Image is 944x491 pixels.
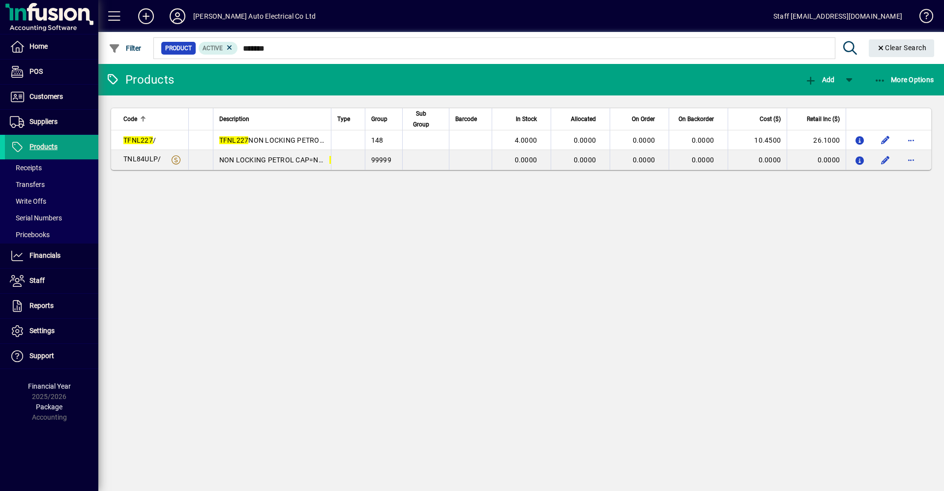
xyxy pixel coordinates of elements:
[371,114,387,124] span: Group
[557,114,605,124] div: Allocated
[5,319,98,343] a: Settings
[130,7,162,25] button: Add
[29,118,58,125] span: Suppliers
[515,156,537,164] span: 0.0000
[337,114,359,124] div: Type
[728,150,787,170] td: 0.0000
[29,251,60,259] span: Financials
[5,34,98,59] a: Home
[409,108,435,130] span: Sub Group
[571,114,596,124] span: Allocated
[10,214,62,222] span: Serial Numbers
[5,159,98,176] a: Receipts
[802,71,837,89] button: Add
[574,156,596,164] span: 0.0000
[773,8,902,24] div: Staff [EMAIL_ADDRESS][DOMAIN_NAME]
[678,114,714,124] span: On Backorder
[787,150,846,170] td: 0.0000
[329,156,359,164] em: TFNL227
[29,276,45,284] span: Staff
[165,43,192,53] span: Product
[455,114,477,124] span: Barcode
[5,193,98,210] a: Write Offs
[28,382,71,390] span: Financial Year
[760,114,781,124] span: Cost ($)
[807,114,840,124] span: Retail Inc ($)
[29,327,55,335] span: Settings
[29,143,58,151] span: Products
[123,114,182,124] div: Code
[455,114,486,124] div: Barcode
[912,2,932,34] a: Knowledge Base
[574,136,596,144] span: 0.0000
[123,155,161,163] span: TNL84ULP/
[10,197,46,205] span: Write Offs
[219,136,249,144] em: TFNL227
[869,39,935,57] button: Clear
[877,44,927,52] span: Clear Search
[874,76,934,84] span: More Options
[36,403,62,411] span: Package
[633,136,655,144] span: 0.0000
[728,130,787,150] td: 10.4500
[878,152,893,168] button: Edit
[5,294,98,318] a: Reports
[109,44,142,52] span: Filter
[5,344,98,368] a: Support
[371,114,396,124] div: Group
[787,130,846,150] td: 26.1000
[409,108,443,130] div: Sub Group
[872,71,937,89] button: More Options
[219,114,325,124] div: Description
[5,210,98,226] a: Serial Numbers
[219,156,359,164] span: NON LOCKING PETROL CAP=NOW
[5,176,98,193] a: Transfers
[498,114,546,124] div: In Stock
[516,114,537,124] span: In Stock
[692,136,714,144] span: 0.0000
[632,114,655,124] span: On Order
[5,269,98,293] a: Staff
[805,76,834,84] span: Add
[29,352,54,360] span: Support
[5,110,98,134] a: Suppliers
[633,156,655,164] span: 0.0000
[371,136,383,144] span: 148
[675,114,723,124] div: On Backorder
[219,136,378,144] span: NON LOCKING PETROL CAP=TNL84ULP
[616,114,664,124] div: On Order
[5,226,98,243] a: Pricebooks
[123,114,137,124] span: Code
[10,231,50,239] span: Pricebooks
[903,152,919,168] button: More options
[106,72,174,88] div: Products
[371,156,391,164] span: 99999
[903,132,919,148] button: More options
[123,136,156,144] span: /
[10,181,45,188] span: Transfers
[29,92,63,100] span: Customers
[10,164,42,172] span: Receipts
[5,85,98,109] a: Customers
[5,244,98,268] a: Financials
[29,42,48,50] span: Home
[162,7,193,25] button: Profile
[692,156,714,164] span: 0.0000
[5,60,98,84] a: POS
[193,8,316,24] div: [PERSON_NAME] Auto Electrical Co Ltd
[123,136,153,144] em: TFNL227
[337,114,350,124] span: Type
[515,136,537,144] span: 4.0000
[878,132,893,148] button: Edit
[29,67,43,75] span: POS
[203,45,223,52] span: Active
[29,302,54,309] span: Reports
[199,42,238,55] mat-chip: Activation Status: Active
[219,114,249,124] span: Description
[106,39,144,57] button: Filter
